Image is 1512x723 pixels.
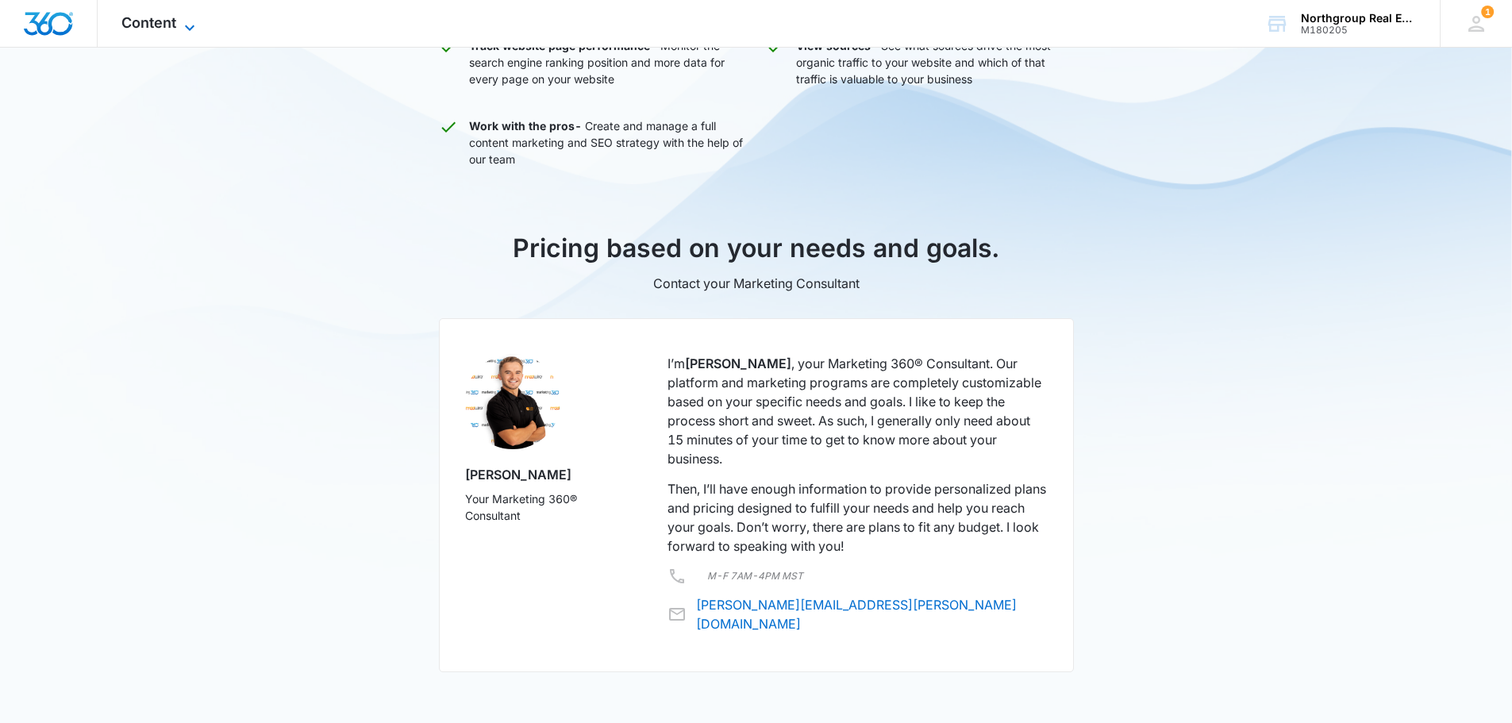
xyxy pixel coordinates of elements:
strong: Track website page performance - [469,39,657,52]
p: Contact your Marketing Consultant [439,274,1074,293]
p: See what sources drive the most organic traffic to your website and which of that traffic is valu... [796,37,1074,87]
p: Your Marketing 360® Consultant [465,490,633,524]
strong: View sources - [796,39,878,52]
span: Content [121,14,176,31]
span: [PERSON_NAME] [685,356,791,371]
p: I’m , your Marketing 360® Consultant. Our platform and marketing programs are completely customiz... [668,354,1048,468]
div: account name [1301,12,1417,25]
p: Monitor the search engine ranking position and more data for every page on your website [469,37,747,87]
em: M-F 7AM-4PM MST [707,570,803,582]
span: 1 [1481,6,1494,18]
strong: Work with the pros - [469,119,582,133]
p: [PERSON_NAME] [465,465,633,484]
p: Create and manage a full content marketing and SEO strategy with the help of our team [469,117,747,167]
div: account id [1301,25,1417,36]
div: notifications count [1481,6,1494,18]
p: Then, I’ll have enough information to provide personalized plans and pricing designed to fulfill ... [668,479,1048,556]
h2: Pricing based on your needs and goals. [439,229,1074,267]
a: [PERSON_NAME][EMAIL_ADDRESS][PERSON_NAME][DOMAIN_NAME] [696,597,1017,632]
img: Andrew Durant [465,354,560,449]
